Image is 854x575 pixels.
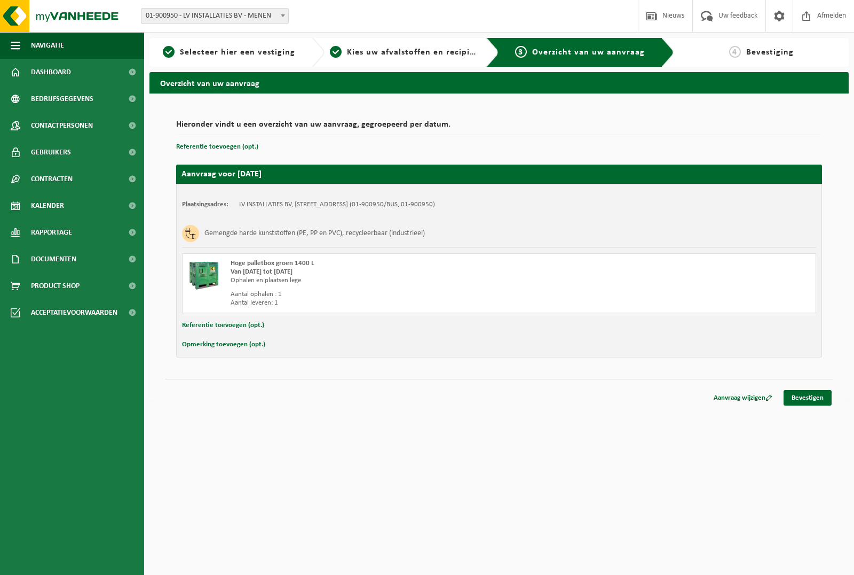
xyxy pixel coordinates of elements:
span: Kalender [31,192,64,219]
img: PB-HB-1400-HPE-GN-01.png [188,259,220,291]
span: Contracten [31,166,73,192]
strong: Van [DATE] tot [DATE] [231,268,292,275]
span: Hoge palletbox groen 1400 L [231,260,314,267]
span: Bevestiging [746,48,794,57]
span: Documenten [31,246,76,273]
span: Bedrijfsgegevens [31,86,93,112]
h3: Gemengde harde kunststoffen (PE, PP en PVC), recycleerbaar (industrieel) [204,225,425,242]
span: 1 [163,46,175,58]
span: 2 [330,46,342,58]
a: Bevestigen [784,390,832,406]
span: Kies uw afvalstoffen en recipiënten [347,48,494,57]
strong: Plaatsingsadres: [182,201,228,208]
span: Rapportage [31,219,72,246]
td: LV INSTALLATIES BV, [STREET_ADDRESS] (01-900950/BUS, 01-900950) [239,200,435,209]
span: Contactpersonen [31,112,93,139]
span: Overzicht van uw aanvraag [532,48,645,57]
span: Navigatie [31,32,64,59]
a: 2Kies uw afvalstoffen en recipiënten [330,46,478,59]
h2: Hieronder vindt u een overzicht van uw aanvraag, gegroepeerd per datum. [176,120,822,135]
a: 1Selecteer hier een vestiging [155,46,303,59]
span: Acceptatievoorwaarden [31,299,117,326]
div: Aantal ophalen : 1 [231,290,542,299]
div: Ophalen en plaatsen lege [231,276,542,285]
button: Referentie toevoegen (opt.) [176,140,258,154]
span: 01-900950 - LV INSTALLATIES BV - MENEN [141,9,288,24]
h2: Overzicht van uw aanvraag [149,72,849,93]
span: Product Shop [31,273,80,299]
strong: Aanvraag voor [DATE] [181,170,262,178]
span: 4 [729,46,741,58]
span: Dashboard [31,59,71,86]
span: Gebruikers [31,139,71,166]
button: Referentie toevoegen (opt.) [182,318,264,332]
span: 3 [515,46,527,58]
div: Aantal leveren: 1 [231,299,542,307]
button: Opmerking toevoegen (opt.) [182,338,265,352]
a: Aanvraag wijzigen [706,390,780,406]
span: Selecteer hier een vestiging [180,48,295,57]
span: 01-900950 - LV INSTALLATIES BV - MENEN [141,8,289,24]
